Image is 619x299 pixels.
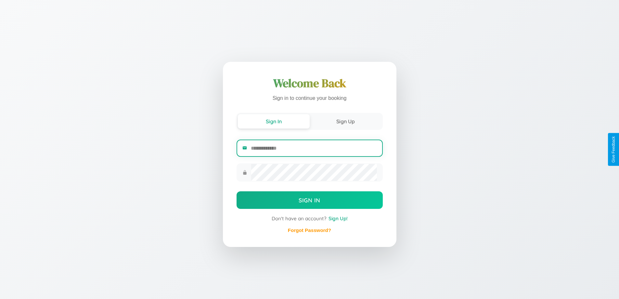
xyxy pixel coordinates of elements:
[611,136,616,163] div: Give Feedback
[329,215,348,222] span: Sign Up!
[310,114,381,129] button: Sign Up
[288,227,331,233] a: Forgot Password?
[237,191,383,209] button: Sign In
[237,75,383,91] h1: Welcome Back
[238,114,310,129] button: Sign In
[237,215,383,222] div: Don't have an account?
[237,94,383,103] p: Sign in to continue your booking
